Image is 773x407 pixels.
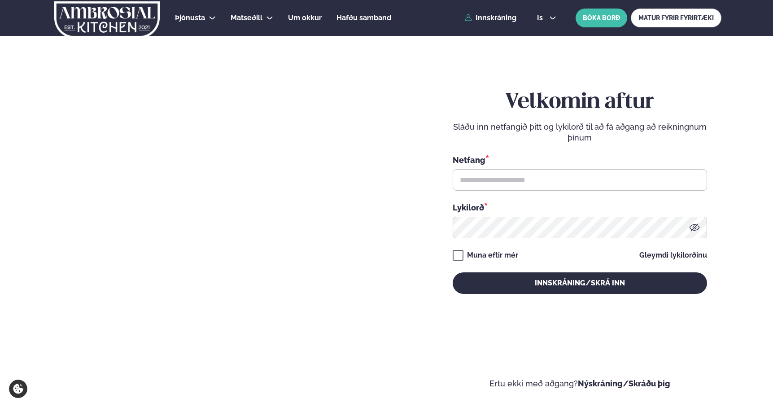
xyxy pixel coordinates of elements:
[231,13,262,22] span: Matseðill
[576,9,627,27] button: BÓKA BORÐ
[53,1,161,38] img: logo
[288,13,322,23] a: Um okkur
[465,14,516,22] a: Innskráning
[631,9,721,27] a: MATUR FYRIR FYRIRTÆKI
[175,13,205,23] a: Þjónusta
[453,272,707,294] button: Innskráning/Skrá inn
[453,201,707,213] div: Lykilorð
[175,13,205,22] span: Þjónusta
[336,13,391,23] a: Hafðu samband
[288,13,322,22] span: Um okkur
[414,378,747,389] p: Ertu ekki með aðgang?
[453,122,707,143] p: Sláðu inn netfangið þitt og lykilorð til að fá aðgang að reikningnum þínum
[453,90,707,115] h2: Velkomin aftur
[578,379,670,388] a: Nýskráning/Skráðu þig
[639,252,707,259] a: Gleymdi lykilorðinu
[453,154,707,166] div: Netfang
[530,14,563,22] button: is
[231,13,262,23] a: Matseðill
[27,332,213,353] p: Ef eitthvað sameinar fólk, þá er [PERSON_NAME] matarferðalag.
[9,380,27,398] a: Cookie settings
[537,14,546,22] span: is
[336,13,391,22] span: Hafðu samband
[27,245,213,321] h2: Velkomin á Ambrosial kitchen!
